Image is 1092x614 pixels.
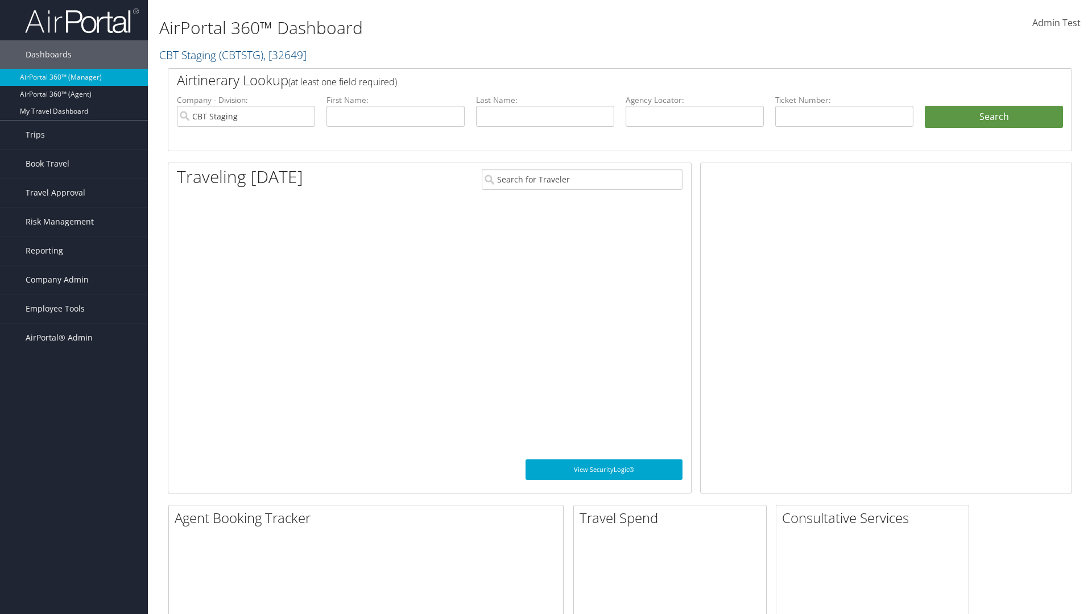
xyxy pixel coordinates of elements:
h2: Agent Booking Tracker [175,508,563,528]
label: Agency Locator: [626,94,764,106]
a: View SecurityLogic® [526,459,682,480]
label: Ticket Number: [775,94,913,106]
button: Search [925,106,1063,128]
span: Risk Management [26,208,94,236]
a: Admin Test [1032,6,1081,41]
span: ( CBTSTG ) [219,47,263,63]
span: Employee Tools [26,294,85,323]
span: Company Admin [26,265,89,294]
span: Trips [26,121,45,149]
span: Travel Approval [26,179,85,207]
input: Search for Traveler [482,169,682,190]
span: Admin Test [1032,16,1081,29]
label: First Name: [326,94,465,106]
h2: Airtinerary Lookup [177,70,988,90]
span: Dashboards [26,40,72,69]
img: airportal-logo.png [25,7,139,34]
span: Book Travel [26,150,69,178]
span: (at least one field required) [288,76,397,88]
label: Company - Division: [177,94,315,106]
span: Reporting [26,237,63,265]
h1: AirPortal 360™ Dashboard [159,16,773,40]
h2: Consultative Services [782,508,969,528]
label: Last Name: [476,94,614,106]
a: CBT Staging [159,47,307,63]
span: , [ 32649 ] [263,47,307,63]
span: AirPortal® Admin [26,323,93,352]
h2: Travel Spend [580,508,766,528]
h1: Traveling [DATE] [177,165,303,189]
